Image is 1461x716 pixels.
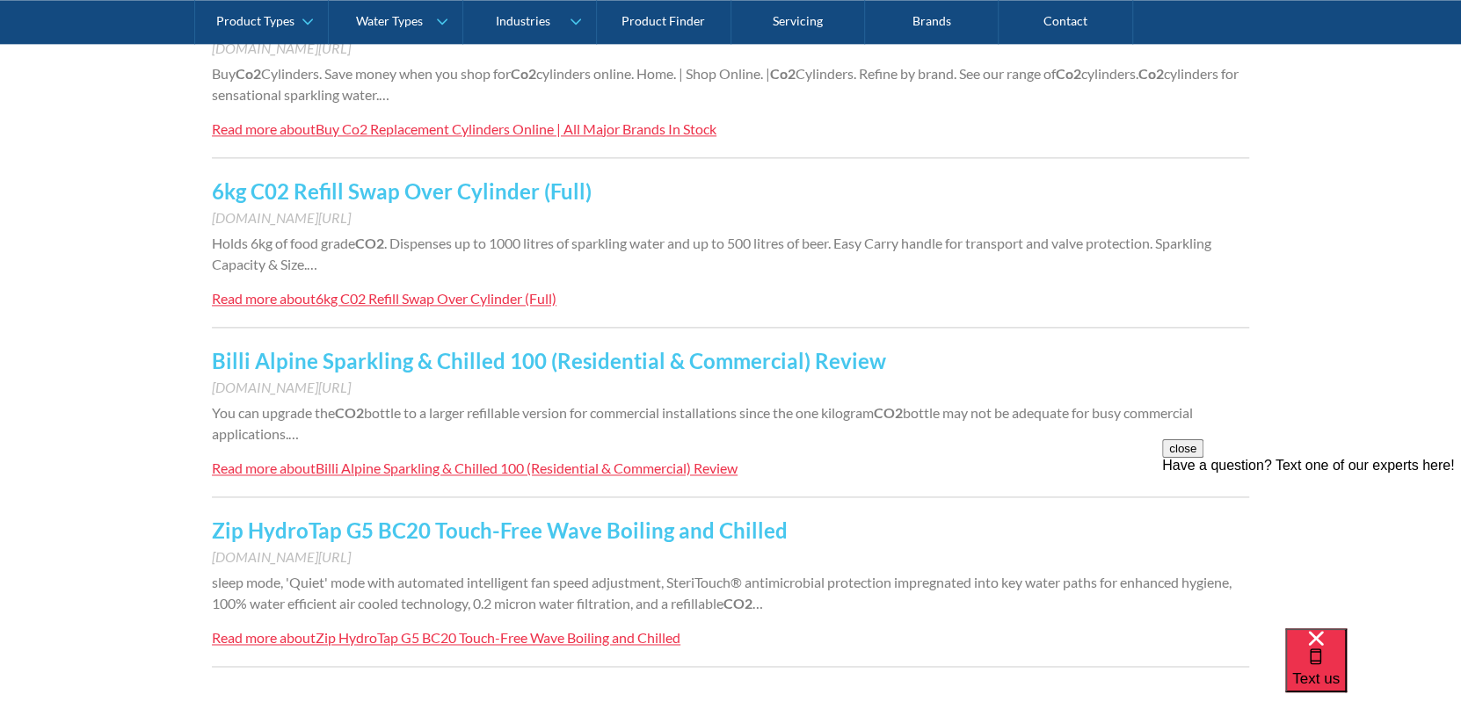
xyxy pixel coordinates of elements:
span: Cylinders. Save money when you shop for [261,65,511,82]
strong: Co2 [1138,65,1164,82]
a: Zip HydroTap G5 BC20 Touch-Free Wave Boiling and Chilled [212,517,788,543]
strong: Co2 [236,65,261,82]
strong: CO2 [723,595,752,611]
strong: Co2 [1056,65,1081,82]
span: … [288,425,299,442]
span: cylinders. [1081,65,1138,82]
span: … [379,86,389,103]
div: Read more about [212,629,316,646]
a: 6kg C02 Refill Swap Over Cylinder (Full) [212,178,592,204]
span: cylinders online. Home. | Shop Online. | [536,65,770,82]
a: Billi Alpine Sparkling & Chilled 100 (Residential & Commercial) Review [212,348,886,373]
span: Cylinders. Refine by brand. See our range of [796,65,1056,82]
strong: Co2 [511,65,536,82]
div: [DOMAIN_NAME][URL] [212,377,1249,398]
div: [DOMAIN_NAME][URL] [212,546,1249,568]
div: [DOMAIN_NAME][URL] [212,207,1249,228]
a: Read more aboutBilli Alpine Sparkling & Chilled 100 (Residential & Commercial) Review [212,458,738,479]
span: bottle to a larger refillable version for commercial installations since the one kilogram [364,404,874,421]
div: [DOMAIN_NAME][URL] [212,38,1249,59]
strong: Co2 [770,65,796,82]
span: You can upgrade the [212,404,335,421]
div: Buy Co2 Replacement Cylinders Online | All Major Brands In Stock [316,120,716,137]
div: Read more about [212,120,316,137]
div: Industries [496,14,550,29]
div: 6kg C02 Refill Swap Over Cylinder (Full) [316,290,556,307]
div: Product Types [216,14,294,29]
a: Read more aboutZip HydroTap G5 BC20 Touch-Free Wave Boiling and Chilled [212,627,680,648]
span: cylinders for sensational sparkling water. [212,65,1239,103]
span: Buy [212,65,236,82]
a: Read more about6kg C02 Refill Swap Over Cylinder (Full) [212,288,556,309]
span: sleep mode, 'Quiet' mode with automated intelligent fan speed adjustment, SteriTouch® antimicrobi... [212,574,1232,611]
iframe: podium webchat widget bubble [1285,628,1461,716]
strong: CO2 [335,404,364,421]
span: Holds 6kg of food grade [212,235,355,251]
span: bottle may not be adequate for busy commercial applications. [212,404,1193,442]
strong: CO2 [355,235,384,251]
span: … [752,595,763,611]
iframe: podium webchat widget prompt [1162,439,1461,650]
div: Read more about [212,290,316,307]
div: Read more about [212,459,316,476]
strong: CO2 [874,404,903,421]
a: Read more aboutBuy Co2 Replacement Cylinders Online | All Major Brands In Stock [212,119,716,140]
div: Water Types [356,14,423,29]
span: … [307,256,317,272]
span: . Dispenses up to 1000 litres of sparkling water and up to 500 litres of beer. Easy Carry handle ... [212,235,1211,272]
div: Zip HydroTap G5 BC20 Touch-Free Wave Boiling and Chilled [316,629,680,646]
div: Billi Alpine Sparkling & Chilled 100 (Residential & Commercial) Review [316,459,738,476]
